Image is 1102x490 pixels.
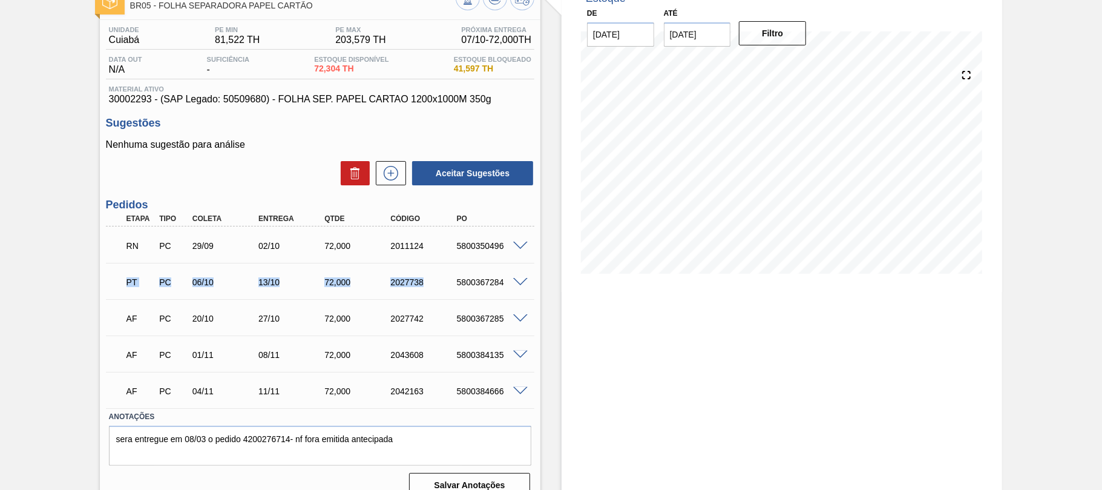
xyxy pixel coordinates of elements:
div: 11/11/2025 [255,386,329,396]
div: Aceitar Sugestões [406,160,534,187]
div: Pedido de Compra [156,277,190,287]
div: 27/10/2025 [255,314,329,323]
div: Qtde [321,214,395,223]
span: 30002293 - (SAP Legado: 50509680) - FOLHA SEP. PAPEL CARTAO 1200x1000M 350g [109,94,531,105]
div: Aguardando Faturamento [123,378,157,405]
span: Próxima Entrega [461,26,531,33]
div: Tipo [156,214,190,223]
div: 04/11/2025 [189,386,263,396]
div: 02/10/2025 [255,241,329,251]
span: Suficiência [207,56,249,63]
textarea: sera entregue em 08/03 o pedido 4200276714- nf fora emitida antecipada [109,426,531,466]
p: Nenhuma sugestão para análise [106,139,534,150]
input: dd/mm/yyyy [664,22,731,47]
div: Pedido de Compra [156,350,190,360]
div: Código [387,214,461,223]
div: 5800384666 [454,386,528,396]
p: RN [126,241,154,251]
div: 72,000 [321,386,395,396]
p: AF [126,350,154,360]
div: 2011124 [387,241,461,251]
div: Excluir Sugestões [335,161,370,185]
div: Aguardando Faturamento [123,342,157,368]
div: - [204,56,252,75]
span: PE MIN [215,26,260,33]
div: 2042163 [387,386,461,396]
label: De [587,9,597,18]
div: 20/10/2025 [189,314,263,323]
label: Até [664,9,678,18]
div: 01/11/2025 [189,350,263,360]
span: BR05 - FOLHA SEPARADORA PAPEL CARTÃO [130,1,456,10]
div: 72,000 [321,241,395,251]
div: 72,000 [321,277,395,287]
div: 08/11/2025 [255,350,329,360]
div: 29/09/2025 [189,241,263,251]
div: Aguardando Faturamento [123,305,157,332]
button: Aceitar Sugestões [412,161,533,185]
span: Material ativo [109,85,531,93]
div: Coleta [189,214,263,223]
div: 13/10/2025 [255,277,329,287]
span: PE MAX [335,26,385,33]
span: 203,579 TH [335,35,385,45]
div: Pedido de Compra [156,241,190,251]
h3: Pedidos [106,199,534,211]
span: Unidade [109,26,140,33]
p: AF [126,314,154,323]
div: 5800384135 [454,350,528,360]
span: 72,304 TH [314,64,389,73]
div: N/A [106,56,145,75]
label: Anotações [109,408,531,426]
p: AF [126,386,154,396]
span: 07/10 - 72,000 TH [461,35,531,45]
div: 5800367285 [454,314,528,323]
div: Pedido de Compra [156,314,190,323]
div: 06/10/2025 [189,277,263,287]
span: Estoque Disponível [314,56,389,63]
div: 2043608 [387,350,461,360]
div: Entrega [255,214,329,223]
span: Data out [109,56,142,63]
p: PT [126,277,154,287]
span: 41,597 TH [454,64,531,73]
span: 81,522 TH [215,35,260,45]
div: 72,000 [321,314,395,323]
div: 5800350496 [454,241,528,251]
div: Nova sugestão [370,161,406,185]
div: 5800367284 [454,277,528,287]
h3: Sugestões [106,117,534,130]
input: dd/mm/yyyy [587,22,654,47]
div: Pedido em Trânsito [123,269,157,296]
div: PO [454,214,528,223]
div: Etapa [123,214,157,223]
div: 2027742 [387,314,461,323]
div: 2027738 [387,277,461,287]
div: 72,000 [321,350,395,360]
button: Filtro [739,21,806,45]
div: Em Renegociação [123,233,157,259]
span: Cuiabá [109,35,140,45]
div: Pedido de Compra [156,386,190,396]
span: Estoque Bloqueado [454,56,531,63]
